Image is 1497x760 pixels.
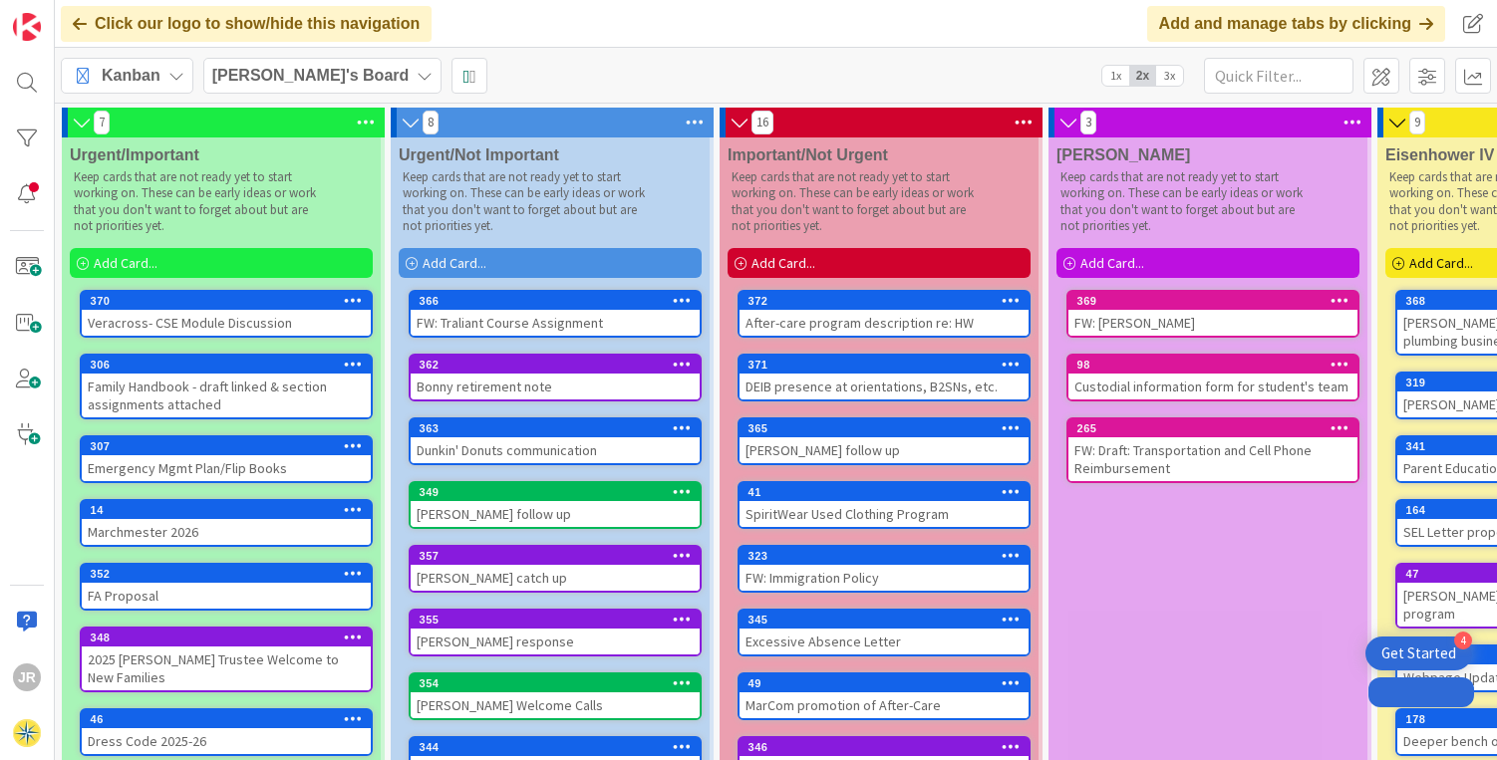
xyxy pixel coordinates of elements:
div: 352FA Proposal [82,565,371,609]
a: 354[PERSON_NAME] Welcome Calls [409,672,702,720]
div: 49 [748,676,1029,690]
a: 307Emergency Mgmt Plan/Flip Books [80,435,373,483]
div: 370 [82,292,371,310]
span: 1x [1102,66,1129,86]
span: 9 [1409,111,1425,134]
div: Marchmester 2026 [82,519,371,545]
div: 354 [420,676,700,690]
a: 345Excessive Absence Letter [738,609,1031,656]
div: Add and manage tabs by clicking [1164,6,1445,42]
div: 345 [740,611,1029,629]
a: 362Bonny retirement note [409,354,702,401]
div: 372 [748,294,1029,308]
div: 372 [740,292,1029,310]
div: 362 [411,356,700,374]
div: 370 [91,294,371,308]
div: 98 [1068,356,1357,374]
img: avatar [13,719,41,747]
b: [PERSON_NAME]'s Board [208,66,389,86]
a: 371DEIB presence at orientations, B2SNs, etc. [738,354,1031,401]
div: 366 [420,294,700,308]
a: 365[PERSON_NAME] follow up [738,417,1031,465]
div: Excessive Absence Letter [740,629,1029,654]
div: 14Marchmester 2026 [82,501,371,545]
div: 306 [82,356,371,374]
div: 346 [748,740,1029,754]
div: 357 [420,549,700,563]
span: Kanban [102,64,156,88]
div: 354[PERSON_NAME] Welcome Calls [411,674,700,718]
div: 265 [1068,419,1357,437]
div: Family Handbook - draft linked & section assignments attached [82,374,371,417]
div: 355[PERSON_NAME] response [411,611,700,654]
div: 323FW: Immigration Policy [740,547,1029,591]
div: 348 [91,631,371,644]
div: 362 [420,358,700,372]
div: 365 [748,421,1029,435]
div: FA Proposal [82,583,371,609]
div: 365[PERSON_NAME] follow up [740,419,1029,463]
div: SpiritWear Used Clothing Program [740,501,1029,527]
div: 14 [82,501,371,519]
p: Keep cards that are not ready yet to start working on. These can be early ideas or work that you ... [732,169,979,234]
p: Keep cards that are not ready yet to start working on. These can be early ideas or work that you ... [1060,169,1308,234]
a: 352FA Proposal [80,563,373,611]
div: 355 [420,613,700,627]
div: 366 [411,292,700,310]
div: 98Custodial information form for student's team [1068,356,1357,399]
div: Dress Code 2025-26 [82,728,371,754]
div: Dunkin' Donuts communication [411,437,700,463]
div: 357 [411,547,700,565]
div: 348 [82,629,371,646]
div: Click our logo to show/hide this navigation [61,6,419,42]
div: 307 [91,439,371,453]
a: 98Custodial information form for student's team [1066,354,1359,401]
div: 372After-care program description re: HW [740,292,1029,336]
span: Urgent/Important [70,145,202,165]
a: 355[PERSON_NAME] response [409,609,702,656]
div: 345 [748,613,1029,627]
div: JR [13,663,41,691]
a: 370Veracross- CSE Module Discussion [80,290,373,338]
div: 307 [82,437,371,455]
div: 265FW: Draft: Transportation and Cell Phone Reimbursement [1068,419,1357,481]
div: FW: Immigration Policy [740,565,1029,591]
a: 323FW: Immigration Policy [738,545,1031,593]
div: FW: Draft: Transportation and Cell Phone Reimbursement [1068,437,1357,481]
div: 306 [91,358,371,372]
div: 307Emergency Mgmt Plan/Flip Books [82,437,371,481]
a: 41SpiritWear Used Clothing Program [738,481,1031,529]
div: 4 [1454,632,1472,649]
div: Veracross- CSE Module Discussion [82,310,371,336]
a: 49MarCom promotion of After-Care [738,672,1031,720]
div: 344 [420,740,700,754]
div: 344 [411,738,700,756]
div: 98 [1077,358,1357,372]
div: 371 [740,356,1029,374]
div: 41SpiritWear Used Clothing Program [740,483,1029,527]
input: Quick Filter... [1204,58,1353,94]
a: 372After-care program description re: HW [738,290,1031,338]
div: FW: [PERSON_NAME] [1068,310,1357,336]
a: 357[PERSON_NAME] catch up [409,545,702,593]
div: Custodial information form for student's team [1068,374,1357,399]
div: 346 [740,738,1029,756]
img: Visit kanbanzone.com [13,13,41,41]
div: 265 [1077,421,1357,435]
div: 369 [1068,292,1357,310]
span: 16 [751,111,773,134]
div: 354 [411,674,700,692]
div: 41 [748,485,1029,499]
div: After-care program description re: HW [740,310,1029,336]
div: 357[PERSON_NAME] catch up [411,547,700,591]
div: [PERSON_NAME] follow up [411,501,700,527]
div: Emergency Mgmt Plan/Flip Books [82,455,371,481]
div: 363 [411,419,700,437]
div: DEIB presence at orientations, B2SNs, etc. [740,374,1029,399]
div: 345Excessive Absence Letter [740,611,1029,654]
div: 349[PERSON_NAME] follow up [411,483,700,527]
div: [PERSON_NAME] follow up [740,437,1029,463]
div: Open Get Started checklist, remaining modules: 4 [1365,636,1472,670]
span: 8 [423,111,439,134]
span: Add Card... [94,254,157,272]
